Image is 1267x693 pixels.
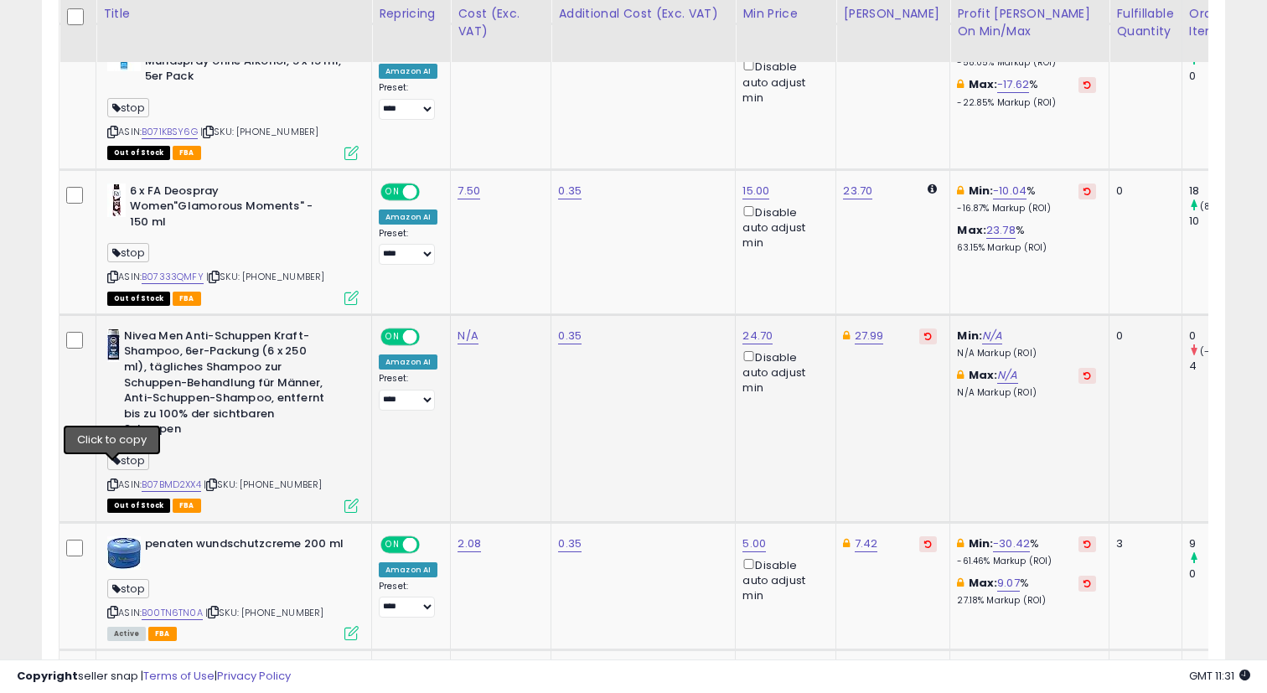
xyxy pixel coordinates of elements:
[107,328,359,511] div: ASIN:
[1189,359,1257,374] div: 4
[1116,184,1168,199] div: 0
[145,38,349,89] b: Idol Odol Extra Fresh Reise-Mundspray ohne Alkohol, 5 x 15 ml, 5er Pack
[107,184,359,303] div: ASIN:
[855,535,878,552] a: 7.42
[107,499,170,513] span: All listings that are currently out of stock and unavailable for purchase on Amazon
[742,183,769,199] a: 15.00
[107,579,149,598] span: stop
[969,76,998,92] b: Max:
[742,203,823,251] div: Disable auto adjust min
[957,97,1096,109] p: -22.85% Markup (ROI)
[142,478,201,492] a: B07BMD2XX4
[1116,536,1168,551] div: 3
[107,328,120,362] img: 41JXhAsE2YL._SL40_.jpg
[957,223,1096,254] div: %
[1116,328,1168,344] div: 0
[217,668,291,684] a: Privacy Policy
[986,222,1016,239] a: 23.78
[1189,184,1257,199] div: 18
[957,556,1096,567] p: -61.46% Markup (ROI)
[379,354,437,370] div: Amazon AI
[143,668,215,684] a: Terms of Use
[417,329,444,344] span: OFF
[107,536,141,570] img: 51L3EhMWh8L._SL40_.jpg
[382,537,403,551] span: ON
[1189,214,1257,229] div: 10
[379,209,437,225] div: Amazon AI
[969,183,994,199] b: Min:
[107,451,149,470] span: stop
[742,57,823,106] div: Disable auto adjust min
[145,536,349,556] b: penaten wundschutzcreme 200 ml
[107,184,126,217] img: 315nvEwal2L._SL40_.jpg
[742,5,829,23] div: Min Price
[142,270,204,284] a: B07333QMFY
[1200,199,1229,213] small: (80%)
[957,242,1096,254] p: 63.15% Markup (ROI)
[205,606,324,619] span: | SKU: [PHONE_NUMBER]
[957,203,1096,215] p: -16.87% Markup (ROI)
[1200,344,1239,358] small: (-100%)
[957,387,1096,399] p: N/A Markup (ROI)
[742,328,773,344] a: 24.70
[1189,668,1250,684] span: 2025-10-7 11:31 GMT
[1116,5,1174,40] div: Fulfillable Quantity
[17,669,291,685] div: seller snap | |
[969,535,994,551] b: Min:
[969,367,998,383] b: Max:
[130,184,334,235] b: 6 x FA Deospray Women"Glamorous Moments" - 150 ml
[103,5,365,23] div: Title
[379,5,443,23] div: Repricing
[997,367,1017,384] a: N/A
[148,627,177,641] span: FBA
[957,595,1096,607] p: 27.18% Markup (ROI)
[843,183,872,199] a: 23.70
[957,57,1096,69] p: -58.05% Markup (ROI)
[200,125,319,138] span: | SKU: [PHONE_NUMBER]
[107,536,359,639] div: ASIN:
[458,328,478,344] a: N/A
[997,76,1029,93] a: -17.62
[379,562,437,577] div: Amazon AI
[458,535,481,552] a: 2.08
[458,183,480,199] a: 7.50
[142,606,203,620] a: B00TN6TN0A
[1189,566,1257,582] div: 0
[558,183,582,199] a: 0.35
[379,82,437,120] div: Preset:
[558,535,582,552] a: 0.35
[957,348,1096,359] p: N/A Markup (ROI)
[107,38,359,158] div: ASIN:
[1189,69,1257,84] div: 0
[969,575,998,591] b: Max:
[379,581,437,618] div: Preset:
[993,535,1030,552] a: -30.42
[742,348,823,396] div: Disable auto adjust min
[558,328,582,344] a: 0.35
[107,98,149,117] span: stop
[957,536,1096,567] div: %
[843,5,943,23] div: [PERSON_NAME]
[993,183,1027,199] a: -10.04
[124,328,328,442] b: Nivea Men Anti-Schuppen Kraft-Shampoo, 6er-Packung (6 x 250 ml), tägliches Shampoo zur Schuppen-B...
[173,292,201,306] span: FBA
[107,146,170,160] span: All listings that are currently out of stock and unavailable for purchase on Amazon
[957,222,986,238] b: Max:
[173,146,201,160] span: FBA
[379,373,437,411] div: Preset:
[417,537,444,551] span: OFF
[107,627,146,641] span: All listings currently available for purchase on Amazon
[142,125,198,139] a: B071KBSY6G
[558,5,728,23] div: Additional Cost (Exc. VAT)
[957,77,1096,108] div: %
[742,556,823,604] div: Disable auto adjust min
[742,535,766,552] a: 5.00
[855,328,884,344] a: 27.99
[957,5,1102,40] div: Profit [PERSON_NAME] on Min/Max
[957,184,1096,215] div: %
[957,576,1096,607] div: %
[982,328,1002,344] a: N/A
[1189,5,1250,40] div: Ordered Items
[957,328,982,344] b: Min:
[379,228,437,266] div: Preset:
